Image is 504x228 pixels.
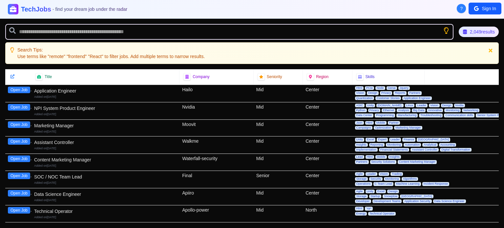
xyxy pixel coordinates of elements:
span: Application Engineer [402,96,432,100]
span: Security [369,177,383,181]
span: Agile [355,172,364,176]
span: Monitoring [444,109,461,112]
span: Optimization [374,126,393,130]
span: Mobile [375,155,387,159]
div: Added on [DATE] [34,146,177,151]
span: Automation [404,143,421,147]
span: Partner [388,121,400,125]
button: Open Job [8,87,30,93]
span: Ethernet [382,109,395,112]
button: Show search tips [443,27,450,34]
div: Hailo [179,85,254,102]
span: Networking [462,109,479,112]
span: Innovative [427,109,443,112]
span: Machine Learning [395,182,421,186]
button: Open Job [8,190,30,197]
div: Mid [254,120,303,136]
span: Reports [393,91,407,95]
span: Marketing Manager [394,126,422,130]
span: Vision [355,91,366,95]
span: Storage [355,177,368,181]
button: Sign In [469,3,501,14]
div: Waterfall-security [179,154,254,171]
span: Mobile [375,121,387,125]
span: - find your dream job under the radar [52,7,127,12]
span: Lead [355,155,364,159]
span: Genai [387,86,397,90]
div: Mid [254,136,303,154]
span: Development Teams [372,199,402,203]
div: Center [303,188,352,205]
div: Apiiro [179,188,254,205]
div: Walkme [179,136,254,154]
span: Privacy [368,109,381,112]
div: Apollo-power [179,205,254,222]
span: Design [441,104,453,107]
button: Open Job [8,173,30,179]
div: North [303,205,352,222]
span: Leader [389,138,401,141]
p: Use terms like "remote" "frontend" "React" to filter jobs. Add multiple terms to narrow results. [17,53,205,60]
div: Added on [DATE] [34,130,177,134]
span: Digital Transformation [440,148,472,152]
div: Center [303,120,352,136]
span: Energy [355,212,367,216]
span: Trading [390,172,403,176]
div: Added on [DATE] [34,95,177,99]
span: PCIe [365,86,374,90]
span: Seniority [267,74,282,79]
span: ייצור [365,207,373,210]
span: Startup [369,195,381,198]
span: Expert [377,138,388,141]
button: About Techjobs [457,4,466,13]
div: Content Marketing Manager [34,156,177,163]
div: Center [303,154,352,171]
div: Mid [254,154,303,171]
div: 2,049 results [459,27,499,37]
div: NPI System Product Engineer [34,105,177,112]
div: Added on [DATE] [34,198,177,202]
div: Data Science Engineer [34,191,177,197]
span: Data Center [355,114,374,117]
span: ASIC [355,104,365,107]
span: Unity [355,138,365,141]
span: Privacy [380,91,392,95]
span: Design [367,91,379,95]
span: Big Data [412,109,426,112]
span: Excel [376,190,386,193]
span: Application Security [403,199,431,203]
span: Finance [402,138,415,141]
div: Added on [DATE] [34,164,177,168]
button: Open Job [8,155,30,162]
span: Nvidia [454,104,465,107]
button: Open Job [8,121,30,128]
div: Senior [254,171,303,188]
div: Final [179,171,254,188]
div: Mid [254,188,303,205]
span: Snowplow [383,195,399,198]
span: Incident Response [422,182,450,186]
span: Vision [429,104,439,107]
span: Partners [355,160,369,164]
span: Customer Stories [375,96,401,100]
div: Center [303,171,352,188]
span: [GEOGRAPHIC_DATA] [417,138,450,141]
span: Region [316,74,328,79]
span: Insights [388,155,401,159]
span: Security Solutions [370,160,396,164]
h1: TechJobs [21,5,127,14]
span: Html [355,86,364,90]
div: Mid [254,85,303,102]
span: Unity [366,104,375,107]
span: Monitoring [384,177,400,181]
span: Algorithms [402,177,418,181]
span: Programming [375,114,395,117]
span: Title [45,74,52,79]
span: ? [460,5,463,12]
span: Troubleshooting [419,114,443,117]
span: Html [355,207,364,210]
span: Node [375,86,385,90]
span: Technical Operator [368,212,396,216]
span: Linux [405,104,415,107]
span: Leader [416,104,428,107]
